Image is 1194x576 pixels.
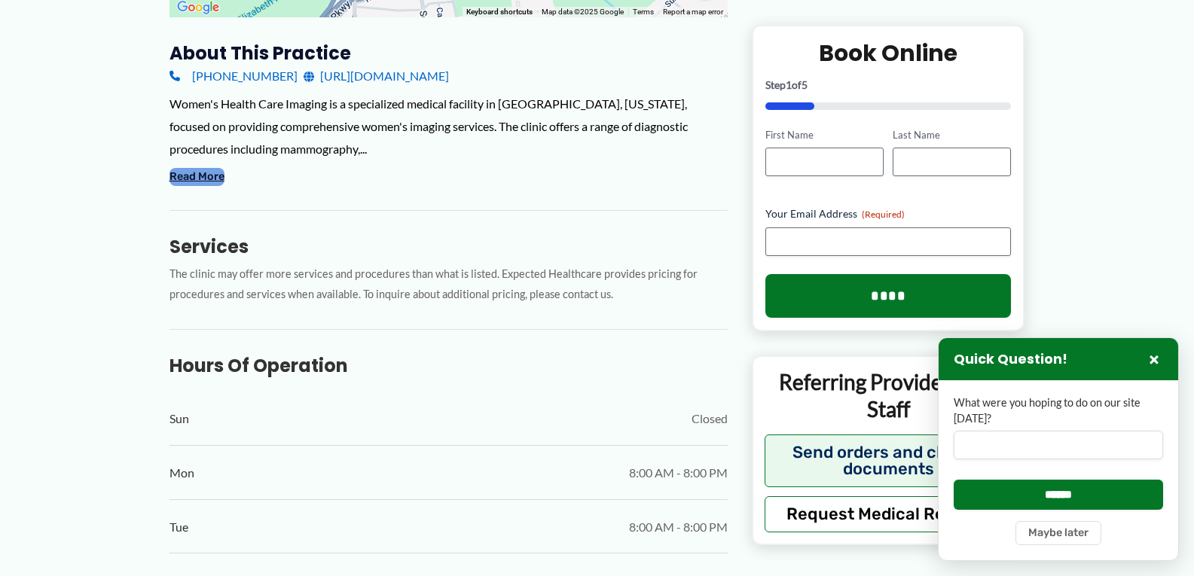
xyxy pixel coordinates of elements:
[765,368,1012,423] p: Referring Providers and Staff
[1015,521,1101,545] button: Maybe later
[765,434,1012,486] button: Send orders and clinical documents
[169,462,194,484] span: Mon
[169,93,728,160] div: Women's Health Care Imaging is a specialized medical facility in [GEOGRAPHIC_DATA], [US_STATE], f...
[893,127,1011,142] label: Last Name
[169,235,728,258] h3: Services
[169,41,728,65] h3: About this practice
[304,65,449,87] a: [URL][DOMAIN_NAME]
[765,495,1012,532] button: Request Medical Records
[629,462,728,484] span: 8:00 AM - 8:00 PM
[663,8,723,16] a: Report a map error
[954,395,1163,426] label: What were you hoping to do on our site [DATE]?
[542,8,624,16] span: Map data ©2025 Google
[786,78,792,90] span: 1
[633,8,654,16] a: Terms (opens in new tab)
[1145,350,1163,368] button: Close
[954,351,1067,368] h3: Quick Question!
[765,127,884,142] label: First Name
[692,407,728,430] span: Closed
[802,78,808,90] span: 5
[169,168,224,186] button: Read More
[765,79,1012,90] p: Step of
[169,407,189,430] span: Sun
[169,264,728,305] p: The clinic may offer more services and procedures than what is listed. Expected Healthcare provid...
[169,65,298,87] a: [PHONE_NUMBER]
[169,354,728,377] h3: Hours of Operation
[169,516,188,538] span: Tue
[862,209,905,220] span: (Required)
[629,516,728,538] span: 8:00 AM - 8:00 PM
[765,206,1012,221] label: Your Email Address
[466,7,533,17] button: Keyboard shortcuts
[765,38,1012,67] h2: Book Online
